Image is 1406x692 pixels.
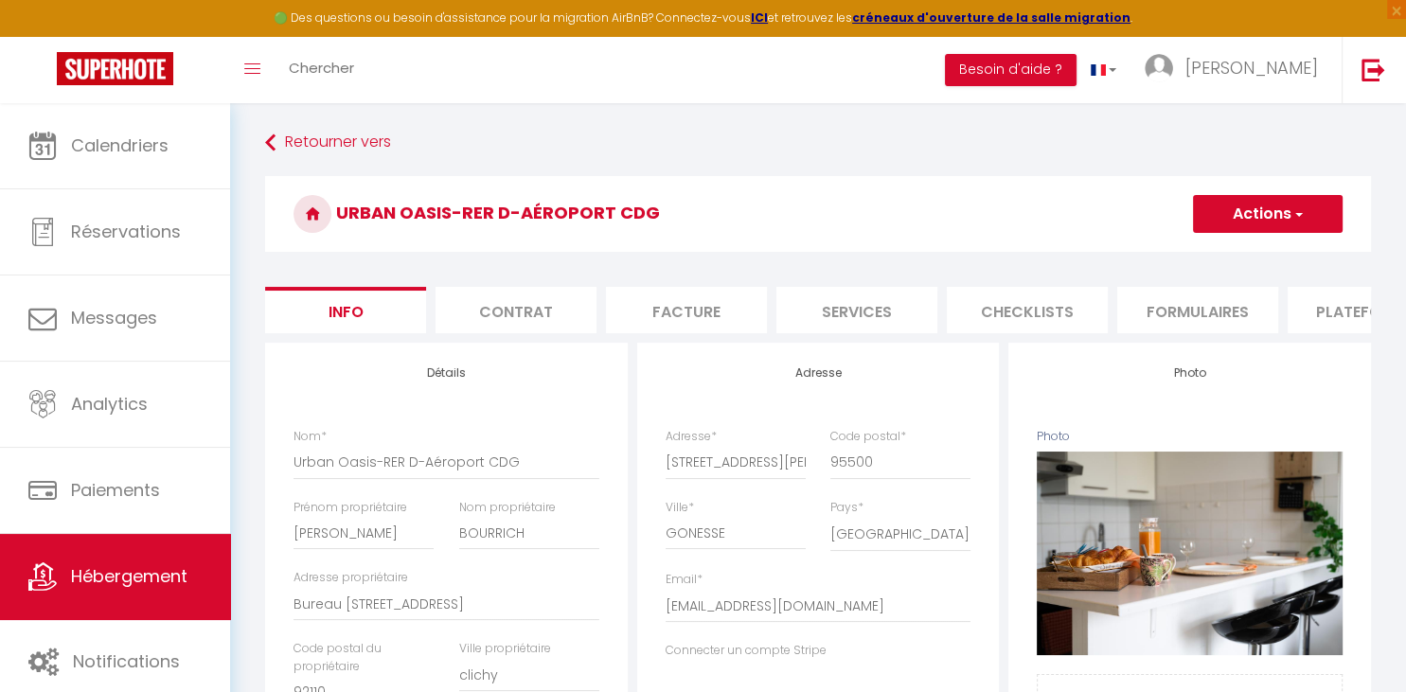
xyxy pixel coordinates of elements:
label: Pays [830,499,863,517]
label: Photo [1037,428,1070,446]
label: Adresse [666,428,717,446]
a: ... [PERSON_NAME] [1130,37,1342,103]
li: Services [776,287,937,333]
a: créneaux d'ouverture de la salle migration [852,9,1130,26]
span: Hébergement [71,564,187,588]
span: Notifications [73,649,180,673]
span: Calendriers [71,133,169,157]
h3: Urban Oasis-RER D-Aéroport CDG [265,176,1371,252]
label: Nom propriétaire [459,499,556,517]
span: Chercher [289,58,354,78]
li: Info [265,287,426,333]
label: Ville propriétaire [459,640,551,658]
button: Actions [1193,195,1343,233]
li: Formulaires [1117,287,1278,333]
h4: Adresse [666,366,971,380]
label: Ville [666,499,694,517]
iframe: Chat [1326,607,1392,678]
h4: Photo [1037,366,1343,380]
span: [PERSON_NAME] [1185,56,1318,80]
label: Code postal du propriétaire [294,640,434,676]
label: Code postal [830,428,906,446]
li: Facture [606,287,767,333]
li: Contrat [436,287,596,333]
img: ... [1145,54,1173,82]
img: logout [1362,58,1385,81]
label: Connecter un compte Stripe [666,642,827,660]
span: Analytics [71,392,148,416]
label: Adresse propriétaire [294,569,408,587]
span: Réservations [71,220,181,243]
span: Messages [71,306,157,329]
label: Nom [294,428,327,446]
span: Paiements [71,478,160,502]
a: ICI [751,9,768,26]
h4: Détails [294,366,599,380]
button: Ouvrir le widget de chat LiveChat [15,8,72,64]
img: Super Booking [57,52,173,85]
a: Retourner vers [265,126,1371,160]
label: Prénom propriétaire [294,499,407,517]
button: Besoin d'aide ? [945,54,1077,86]
label: Email [666,571,703,589]
a: Chercher [275,37,368,103]
li: Checklists [947,287,1108,333]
